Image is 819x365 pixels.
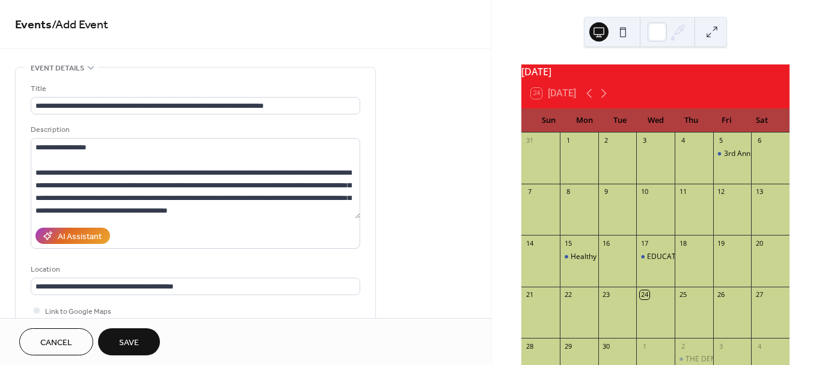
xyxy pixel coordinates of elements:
[675,354,713,364] div: THE DEMENTIA PUZZLE: Putting the Pieces Together
[717,342,726,351] div: 3
[15,13,52,37] a: Events
[602,290,611,299] div: 23
[602,108,637,133] div: Tue
[724,149,802,159] div: 3rd Annual Senior Expo
[640,342,649,351] div: 1
[19,328,93,355] button: Cancel
[525,290,534,299] div: 21
[640,187,649,196] div: 10
[521,64,790,79] div: [DATE]
[58,231,102,243] div: AI Assistant
[563,239,572,248] div: 15
[678,290,687,299] div: 25
[560,252,598,262] div: Healthy Living for Your Brain and Body
[525,136,534,145] div: 31
[525,342,534,351] div: 28
[566,108,602,133] div: Mon
[31,83,358,95] div: Title
[717,239,726,248] div: 19
[717,290,726,299] div: 26
[678,187,687,196] div: 11
[640,136,649,145] div: 3
[717,136,726,145] div: 5
[755,342,764,351] div: 4
[709,108,744,133] div: Fri
[571,252,699,262] div: Healthy Living for Your Brain and Body
[31,263,358,276] div: Location
[640,290,649,299] div: 24
[563,136,572,145] div: 1
[602,136,611,145] div: 2
[119,337,139,349] span: Save
[35,228,110,244] button: AI Assistant
[678,136,687,145] div: 4
[40,337,72,349] span: Cancel
[755,136,764,145] div: 6
[563,187,572,196] div: 8
[744,108,780,133] div: Sat
[678,342,687,351] div: 2
[45,305,111,318] span: Link to Google Maps
[98,328,160,355] button: Save
[602,239,611,248] div: 16
[31,62,84,75] span: Event details
[563,290,572,299] div: 22
[31,123,358,136] div: Description
[755,290,764,299] div: 27
[636,252,675,262] div: EDUCATING AMERICA TOUR OMAHA, NE ALZHEIMER’S & CAREGIVING CONFERENCE
[525,239,534,248] div: 14
[640,239,649,248] div: 17
[531,108,566,133] div: Sun
[602,187,611,196] div: 9
[678,239,687,248] div: 18
[755,187,764,196] div: 13
[525,187,534,196] div: 7
[713,149,752,159] div: 3rd Annual Senior Expo
[717,187,726,196] div: 12
[563,342,572,351] div: 29
[638,108,673,133] div: Wed
[602,342,611,351] div: 30
[755,239,764,248] div: 20
[52,13,108,37] span: / Add Event
[673,108,709,133] div: Thu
